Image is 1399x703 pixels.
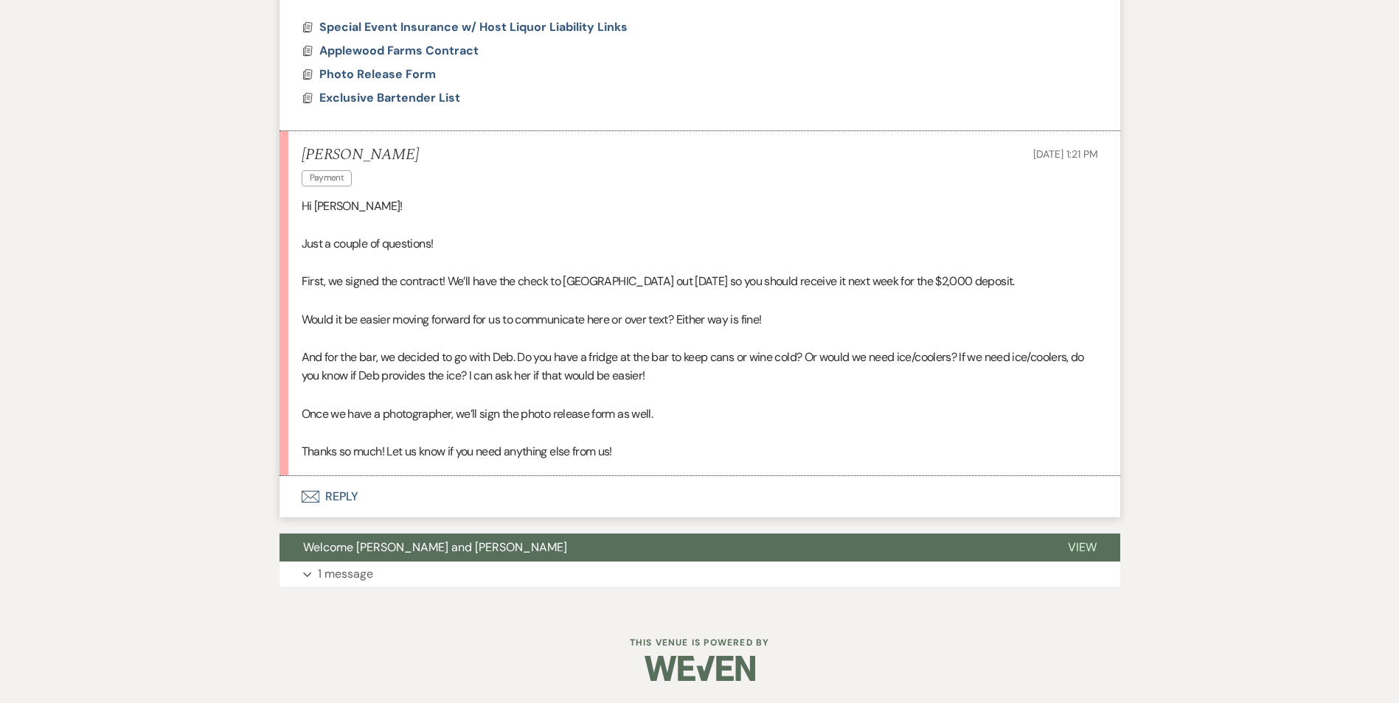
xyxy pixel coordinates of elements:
[280,476,1120,517] button: Reply
[319,89,464,107] button: Exclusive Bartender List
[302,348,1098,385] p: And for the bar, we decided to go with Deb. Do you have a fridge at the bar to keep cans or wine ...
[319,19,628,35] span: Special Event Insurance w/ Host Liquor Liability Links
[302,197,1098,216] p: Hi [PERSON_NAME]!
[319,66,440,83] button: Photo Release Form
[319,42,482,60] button: Applewood Farms Contract
[302,170,353,186] span: Payment
[645,643,755,694] img: Weven Logo
[302,272,1098,291] p: First, we signed the contract! We’ll have the check to [GEOGRAPHIC_DATA] out [DATE] so you should...
[302,405,1098,424] p: Once we have a photographer, we’ll sign the photo release form as well.
[303,539,567,555] span: Welcome [PERSON_NAME] and [PERSON_NAME]
[319,90,460,105] span: Exclusive Bartender List
[319,18,631,36] button: Special Event Insurance w/ Host Liquor Liability Links
[280,534,1044,562] button: Welcome [PERSON_NAME] and [PERSON_NAME]
[1033,147,1097,161] span: [DATE] 1:21 PM
[319,66,436,82] span: Photo Release Form
[318,564,373,584] p: 1 message
[302,146,419,164] h5: [PERSON_NAME]
[319,43,479,58] span: Applewood Farms Contract
[302,442,1098,461] p: Thanks so much! Let us know if you need anything else from us!
[302,234,1098,253] p: Just a couple of questions!
[1068,539,1097,555] span: View
[1044,534,1120,562] button: View
[280,562,1120,587] button: 1 message
[302,310,1098,329] p: Would it be easier moving forward for us to communicate here or over text? Either way is fine!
